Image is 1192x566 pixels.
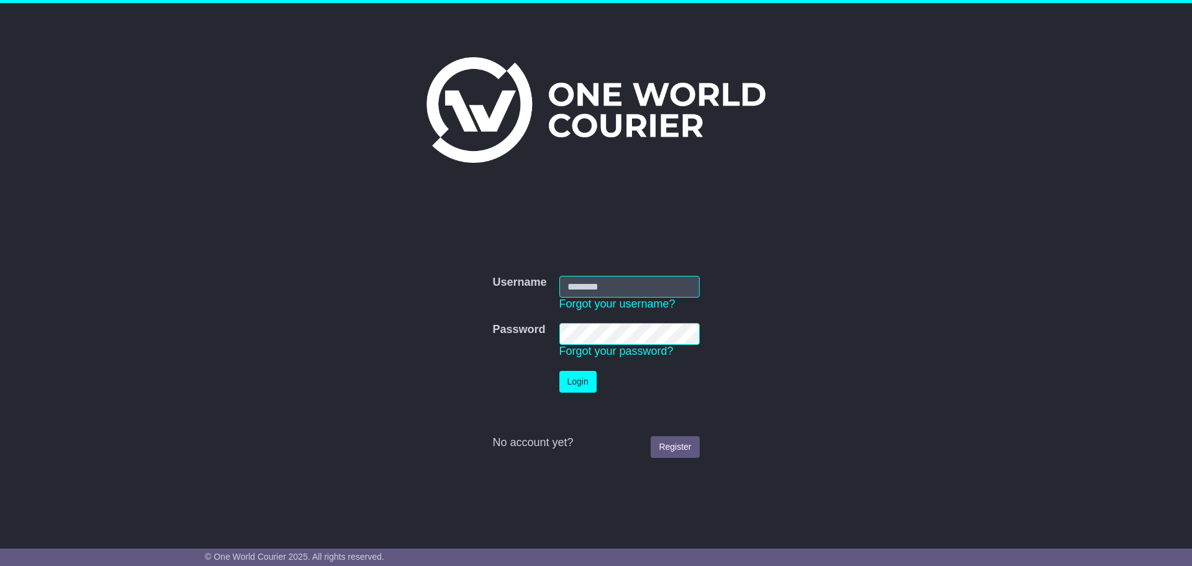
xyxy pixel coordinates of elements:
label: Username [492,276,546,290]
a: Register [651,436,699,458]
a: Forgot your password? [559,345,674,357]
label: Password [492,323,545,337]
a: Forgot your username? [559,298,675,310]
div: No account yet? [492,436,699,450]
img: One World [427,57,765,163]
span: © One World Courier 2025. All rights reserved. [205,552,384,562]
button: Login [559,371,597,393]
